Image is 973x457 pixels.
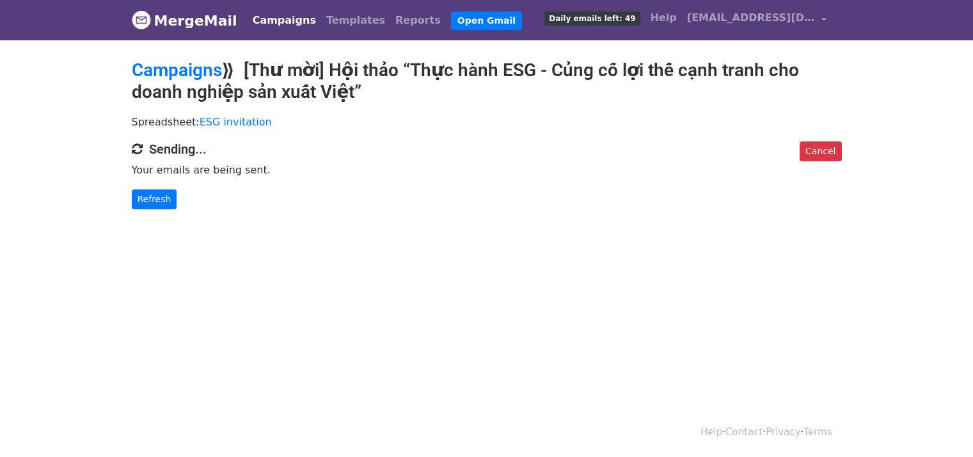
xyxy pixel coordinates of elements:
p: Your emails are being sent. [132,163,842,177]
a: ESG invitation [200,116,272,128]
a: Templates [321,8,390,33]
a: Refresh [132,189,177,209]
a: Reports [390,8,446,33]
a: Help [645,5,682,31]
a: Campaigns [132,60,222,81]
span: [EMAIL_ADDRESS][DOMAIN_NAME] [687,10,815,26]
span: Daily emails left: 49 [544,12,640,26]
a: Contact [725,426,763,438]
a: Daily emails left: 49 [539,5,645,31]
a: MergeMail [132,7,237,34]
a: Campaigns [248,8,321,33]
h4: Sending... [132,141,842,157]
a: Terms [803,426,832,438]
p: Spreadsheet: [132,115,842,129]
a: Privacy [766,426,800,438]
a: Cancel [800,141,841,161]
a: Help [700,426,722,438]
a: Open Gmail [451,12,522,30]
img: MergeMail logo [132,10,151,29]
a: [EMAIL_ADDRESS][DOMAIN_NAME] [682,5,832,35]
h2: ⟫ [Thư mời] Hội thảo “Thực hành ESG - Củng cố lợi thế cạnh tranh cho doanh nghiệp sản xuất Việt” [132,60,842,102]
